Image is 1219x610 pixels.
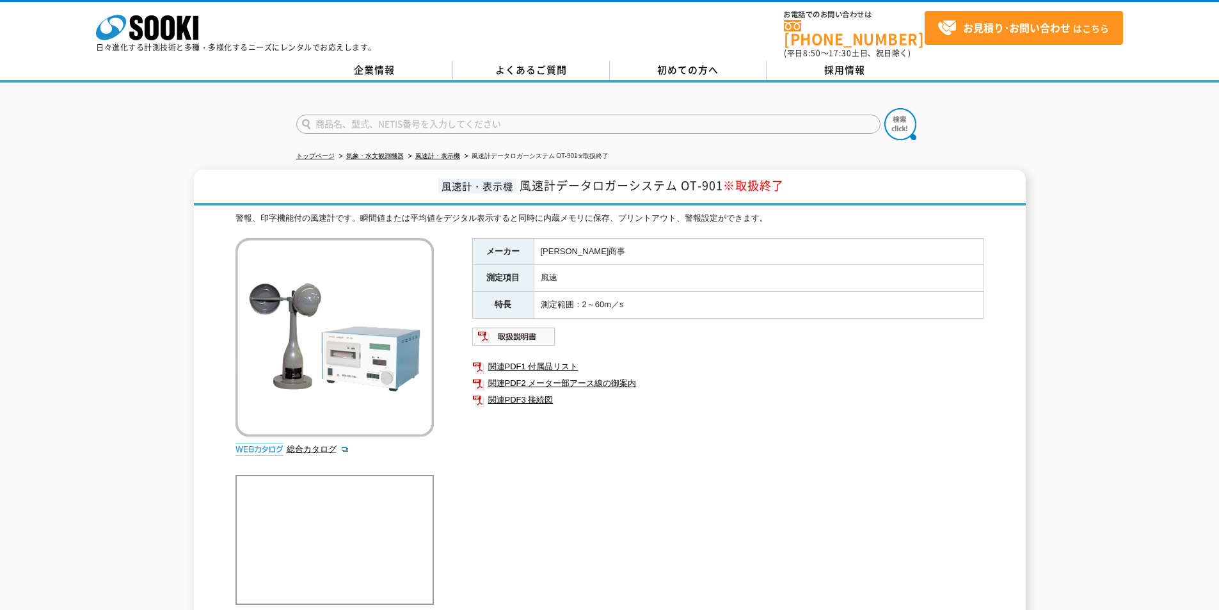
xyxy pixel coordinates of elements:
span: (平日 ～ 土日、祝日除く) [784,47,911,59]
td: [PERSON_NAME]商事 [534,238,984,265]
a: 関連PDF2 メーター部アース線の御案内 [472,375,984,392]
th: メーカー [472,238,534,265]
a: 初めての方へ [610,61,767,80]
img: 風速計データロガーシステム OT-901※取扱終了 [235,238,434,437]
span: お電話でのお問い合わせは [784,11,925,19]
span: 初めての方へ [657,63,719,77]
a: 関連PDF1 付属品リスト [472,358,984,375]
a: 気象・水文観測機器 [346,152,404,159]
img: btn_search.png [884,108,916,140]
a: 取扱説明書 [472,335,556,344]
a: 採用情報 [767,61,923,80]
a: 風速計・表示機 [415,152,460,159]
span: ※取扱終了 [723,177,784,194]
img: 取扱説明書 [472,326,556,347]
a: 総合カタログ [287,444,349,454]
div: 警報、印字機能付の風速計です。瞬間値または平均値をデジタル表示すると同時に内蔵メモリに保存、プリントアウト、警報設定ができます。 [235,212,984,225]
li: 風速計データロガーシステム OT-901※取扱終了 [462,150,609,163]
span: 8:50 [803,47,821,59]
a: 関連PDF3 接続図 [472,392,984,408]
p: 日々進化する計測技術と多種・多様化するニーズにレンタルでお応えします。 [96,44,376,51]
a: トップページ [296,152,335,159]
a: お見積り･お問い合わせはこちら [925,11,1123,45]
span: 風速計・表示機 [438,179,516,193]
img: webカタログ [235,443,283,456]
a: [PHONE_NUMBER] [784,20,925,46]
a: よくあるご質問 [453,61,610,80]
input: 商品名、型式、NETIS番号を入力してください [296,115,880,134]
td: 測定範囲：2～60m／s [534,292,984,319]
th: 特長 [472,292,534,319]
span: はこちら [937,19,1109,38]
a: 企業情報 [296,61,453,80]
span: 風速計データロガーシステム OT-901 [520,177,784,194]
th: 測定項目 [472,265,534,292]
strong: お見積り･お問い合わせ [963,20,1071,35]
span: 17:30 [829,47,852,59]
td: 風速 [534,265,984,292]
